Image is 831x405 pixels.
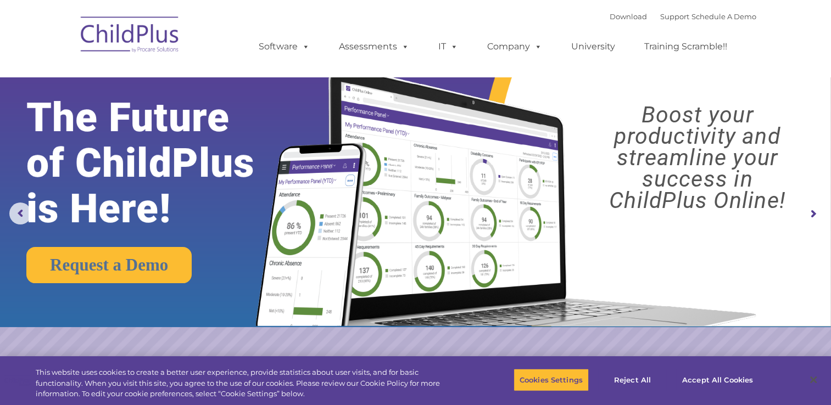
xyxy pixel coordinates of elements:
[676,368,759,391] button: Accept All Cookies
[660,12,689,21] a: Support
[801,368,826,392] button: Close
[610,12,647,21] a: Download
[427,36,469,58] a: IT
[36,367,457,400] div: This website uses cookies to create a better user experience, provide statistics about user visit...
[476,36,553,58] a: Company
[691,12,756,21] a: Schedule A Demo
[610,12,756,21] font: |
[248,36,321,58] a: Software
[574,104,821,211] rs-layer: Boost your productivity and streamline your success in ChildPlus Online!
[560,36,626,58] a: University
[153,72,186,81] span: Last name
[633,36,738,58] a: Training Scramble!!
[153,117,199,126] span: Phone number
[328,36,420,58] a: Assessments
[26,247,192,283] a: Request a Demo
[598,368,667,391] button: Reject All
[514,368,589,391] button: Cookies Settings
[26,95,292,232] rs-layer: The Future of ChildPlus is Here!
[75,9,185,64] img: ChildPlus by Procare Solutions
